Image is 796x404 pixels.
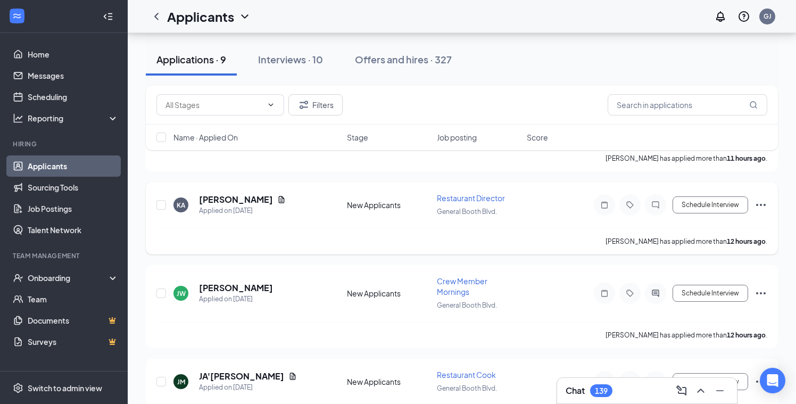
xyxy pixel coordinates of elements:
[28,155,119,177] a: Applicants
[727,237,766,245] b: 12 hours ago
[28,383,102,393] div: Switch to admin view
[749,101,758,109] svg: MagnifyingGlass
[437,370,496,380] span: Restaurant Cook
[727,331,766,339] b: 12 hours ago
[199,194,273,205] h5: [PERSON_NAME]
[13,251,117,260] div: Team Management
[347,288,430,299] div: New Applicants
[288,372,297,381] svg: Document
[566,385,585,397] h3: Chat
[437,132,477,143] span: Job posting
[714,10,727,23] svg: Notifications
[694,384,707,397] svg: ChevronUp
[199,282,273,294] h5: [PERSON_NAME]
[355,53,452,66] div: Offers and hires · 327
[598,289,611,298] svg: Note
[199,370,284,382] h5: JA'[PERSON_NAME]
[347,132,368,143] span: Stage
[673,382,690,399] button: ComposeMessage
[598,201,611,209] svg: Note
[28,113,119,123] div: Reporting
[714,384,726,397] svg: Minimize
[199,382,297,393] div: Applied on [DATE]
[28,331,119,352] a: SurveysCrown
[13,273,23,283] svg: UserCheck
[347,376,430,387] div: New Applicants
[760,368,785,393] div: Open Intercom Messenger
[173,132,238,143] span: Name · Applied On
[692,382,709,399] button: ChevronUp
[258,53,323,66] div: Interviews · 10
[267,101,275,109] svg: ChevronDown
[28,177,119,198] a: Sourcing Tools
[673,285,748,302] button: Schedule Interview
[277,195,286,204] svg: Document
[437,301,497,309] span: General Booth Blvd.
[150,10,163,23] svg: ChevronLeft
[199,205,286,216] div: Applied on [DATE]
[606,237,767,246] p: [PERSON_NAME] has applied more than .
[675,384,688,397] svg: ComposeMessage
[754,287,767,300] svg: Ellipses
[437,208,497,216] span: General Booth Blvd.
[437,276,487,296] span: Crew Member Mornings
[103,11,113,22] svg: Collapse
[649,289,662,298] svg: ActiveChat
[28,86,119,108] a: Scheduling
[649,201,662,209] svg: ChatInactive
[167,7,234,26] h1: Applicants
[12,11,22,21] svg: WorkstreamLogo
[288,94,343,116] button: Filter Filters
[673,373,748,390] button: Schedule Interview
[437,193,505,203] span: Restaurant Director
[28,44,119,65] a: Home
[711,382,728,399] button: Minimize
[608,94,767,116] input: Search in applications
[13,139,117,149] div: Hiring
[28,219,119,241] a: Talent Network
[764,12,772,21] div: GJ
[437,384,497,392] span: General Booth Blvd.
[347,200,430,210] div: New Applicants
[606,331,767,340] p: [PERSON_NAME] has applied more than .
[595,386,608,395] div: 139
[238,10,251,23] svg: ChevronDown
[754,375,767,388] svg: Ellipses
[754,199,767,211] svg: Ellipses
[28,65,119,86] a: Messages
[13,113,23,123] svg: Analysis
[527,132,548,143] span: Score
[177,377,185,386] div: JM
[156,53,226,66] div: Applications · 9
[737,10,750,23] svg: QuestionInfo
[199,294,273,304] div: Applied on [DATE]
[177,289,186,298] div: JW
[28,273,110,283] div: Onboarding
[673,196,748,213] button: Schedule Interview
[28,288,119,310] a: Team
[297,98,310,111] svg: Filter
[177,201,185,210] div: KA
[165,99,262,111] input: All Stages
[28,310,119,331] a: DocumentsCrown
[13,383,23,393] svg: Settings
[624,289,636,298] svg: Tag
[28,198,119,219] a: Job Postings
[624,201,636,209] svg: Tag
